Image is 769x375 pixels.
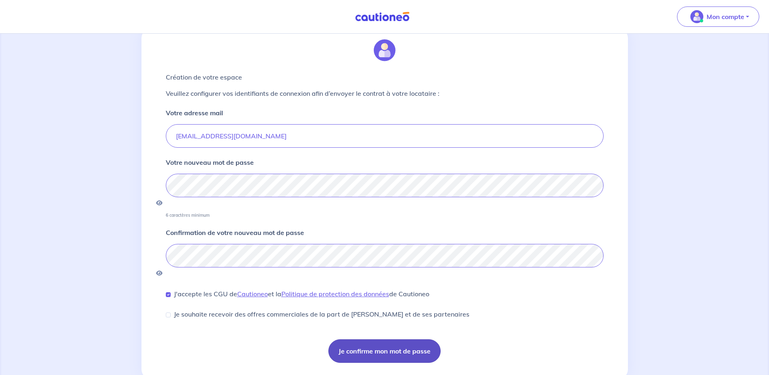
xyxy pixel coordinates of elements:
[690,10,703,23] img: illu_account_valid_menu.svg
[166,228,304,237] p: Confirmation de votre nouveau mot de passe
[166,157,254,167] p: Votre nouveau mot de passe
[374,39,396,61] img: illu_account.svg
[166,88,604,98] p: Veuillez configurer vos identifiants de connexion afin d’envoyer le contrat à votre locataire :
[174,309,469,319] p: Je souhaite recevoir des offres commerciales de la part de [PERSON_NAME] et de ses partenaires
[174,289,429,299] p: J'accepte les CGU de et la de Cautioneo
[237,290,268,298] a: Cautioneo
[677,6,759,27] button: illu_account_valid_menu.svgMon compte
[166,212,210,218] p: 6 caractères minimum
[281,290,389,298] a: Politique de protection des données
[166,108,223,118] p: Votre adresse mail
[166,72,604,82] p: Création de votre espace
[166,124,604,148] input: email.placeholder
[328,339,441,363] button: Je confirme mon mot de passe
[352,12,413,22] img: Cautioneo
[707,12,744,22] p: Mon compte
